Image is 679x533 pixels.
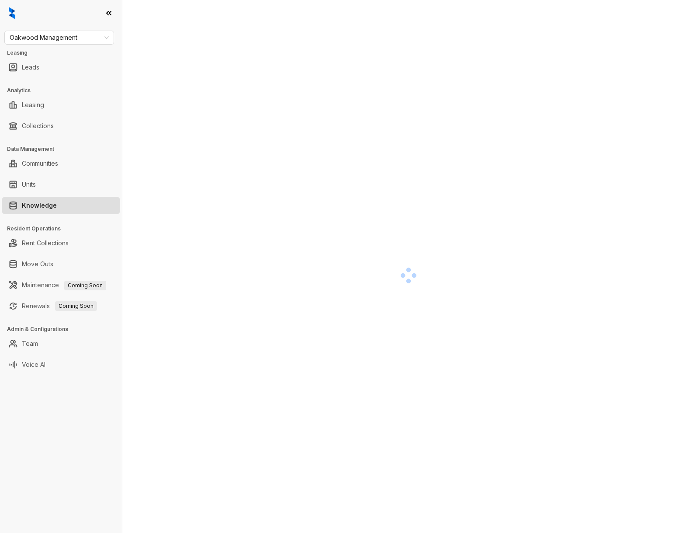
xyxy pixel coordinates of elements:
[64,281,106,290] span: Coming Soon
[22,176,36,193] a: Units
[2,117,120,135] li: Collections
[22,335,38,352] a: Team
[2,197,120,214] li: Knowledge
[10,31,109,44] span: Oakwood Management
[2,176,120,193] li: Units
[22,96,44,114] a: Leasing
[2,276,120,294] li: Maintenance
[2,155,120,172] li: Communities
[2,234,120,252] li: Rent Collections
[2,96,120,114] li: Leasing
[7,145,122,153] h3: Data Management
[9,7,15,19] img: logo
[2,297,120,315] li: Renewals
[55,301,97,311] span: Coming Soon
[2,59,120,76] li: Leads
[7,325,122,333] h3: Admin & Configurations
[2,335,120,352] li: Team
[22,59,39,76] a: Leads
[22,356,45,373] a: Voice AI
[2,255,120,273] li: Move Outs
[22,197,57,214] a: Knowledge
[22,234,69,252] a: Rent Collections
[7,87,122,94] h3: Analytics
[22,117,54,135] a: Collections
[22,255,53,273] a: Move Outs
[7,49,122,57] h3: Leasing
[2,356,120,373] li: Voice AI
[22,297,97,315] a: RenewalsComing Soon
[7,225,122,233] h3: Resident Operations
[22,155,58,172] a: Communities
